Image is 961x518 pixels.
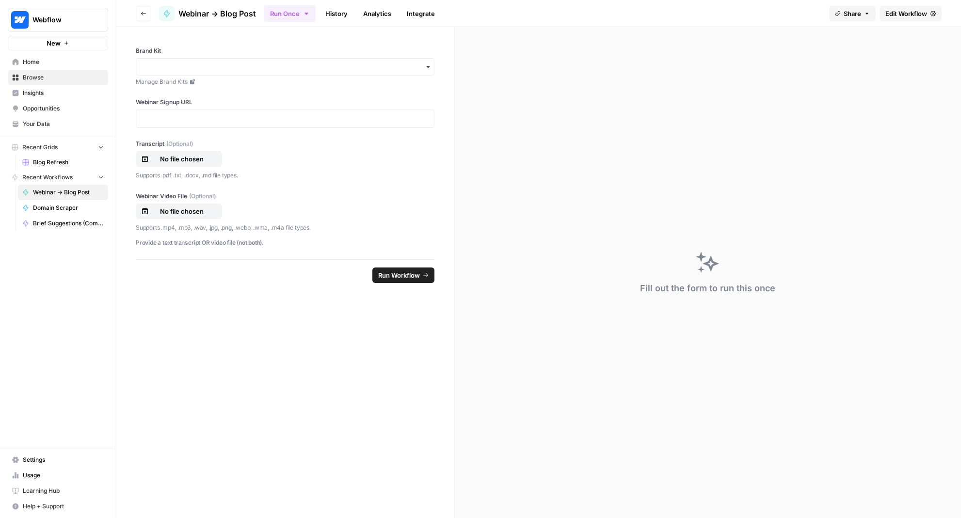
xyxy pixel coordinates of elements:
a: Browse [8,70,108,85]
button: No file chosen [136,204,222,219]
a: Manage Brand Kits [136,78,434,86]
a: Edit Workflow [880,6,942,21]
p: Supports .pdf, .txt, .docx, .md file types. [136,171,434,180]
a: Opportunities [8,101,108,116]
a: Webinar -> Blog Post [18,185,108,200]
a: Brief Suggestions (Competitive Gap Analysis) [18,216,108,231]
span: Share [844,9,861,18]
label: Brand Kit [136,47,434,55]
span: Recent Workflows [22,173,73,182]
button: Workspace: Webflow [8,8,108,32]
span: New [47,38,61,48]
span: Help + Support [23,502,104,511]
button: No file chosen [136,151,222,167]
a: Insights [8,85,108,101]
button: New [8,36,108,50]
div: Fill out the form to run this once [640,282,775,295]
a: Usage [8,468,108,483]
span: Edit Workflow [885,9,927,18]
button: Run Workflow [372,267,434,283]
span: Home [23,58,104,66]
strong: Provide a text transcript OR video file (not both). [136,239,264,246]
a: Analytics [357,6,397,21]
button: Share [829,6,876,21]
span: Webinar -> Blog Post [33,188,104,197]
a: Webinar -> Blog Post [159,6,256,21]
span: Webflow [32,15,91,25]
span: Your Data [23,120,104,128]
span: Blog Refresh [33,158,104,167]
label: Webinar Video File [136,192,434,201]
a: History [320,6,353,21]
span: Domain Scraper [33,204,104,212]
span: Run Workflow [378,270,420,280]
p: No file chosen [151,206,213,216]
label: Webinar Signup URL [136,98,434,107]
span: Opportunities [23,104,104,113]
span: Webinar -> Blog Post [178,8,256,19]
a: Settings [8,452,108,468]
p: No file chosen [151,154,213,164]
span: (Optional) [189,192,216,201]
a: Blog Refresh [18,155,108,170]
a: Integrate [401,6,441,21]
span: Insights [23,89,104,97]
span: Learning Hub [23,487,104,495]
span: Browse [23,73,104,82]
label: Transcript [136,140,434,148]
p: Supports .mp4, .mp3, .wav, .jpg, .png, .webp, .wma, .m4a file types. [136,223,434,233]
span: Settings [23,455,104,464]
span: Usage [23,471,104,480]
a: Home [8,54,108,70]
span: Recent Grids [22,143,58,152]
button: Help + Support [8,499,108,514]
span: (Optional) [166,140,193,148]
a: Your Data [8,116,108,132]
button: Run Once [264,5,316,22]
button: Recent Workflows [8,170,108,185]
img: Webflow Logo [11,11,29,29]
a: Learning Hub [8,483,108,499]
button: Recent Grids [8,140,108,155]
span: Brief Suggestions (Competitive Gap Analysis) [33,219,104,228]
a: Domain Scraper [18,200,108,216]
